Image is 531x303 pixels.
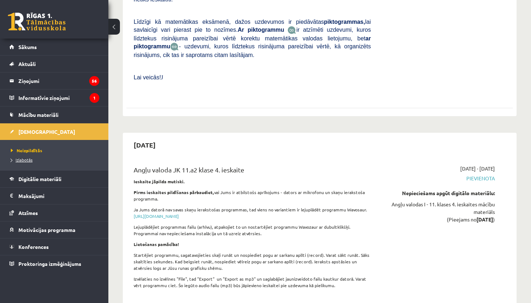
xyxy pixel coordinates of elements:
strong: Pirms ieskaites pildīšanas pārbaudiet, [134,189,214,195]
h2: [DATE] [126,136,163,153]
p: Lejuplādējiet programmas failu (arhīvu), atpakojiet to un nostartējiet programmu Wavozaur ar dubu... [134,224,371,237]
span: Proktoringa izmēģinājums [18,260,81,267]
a: Atzīmes [9,205,99,221]
span: Konferences [18,243,49,250]
a: [URL][DOMAIN_NAME] [134,213,179,219]
p: Startējiet programmu, sagatavojieties skaļi runāt un nospiediet pogu ar sarkanu aplīti (record). ... [134,252,371,271]
a: Mācību materiāli [9,106,99,123]
a: Ziņojumi56 [9,73,99,89]
span: J [161,74,163,80]
div: Nepieciešams apgūt digitālo materiālu: [382,189,495,197]
span: Lai veicās! [134,74,161,80]
div: Angļu valodas I - 11. klases 4. ieskaites mācību materiāls (Pieejams no ) [382,201,495,223]
span: - uzdevumi, kuros līdztekus risinājuma pareizībai vērtē, kā organizēts risinājums, cik tas ir sap... [134,43,371,58]
span: Aktuāli [18,61,36,67]
legend: Informatīvie ziņojumi [18,89,99,106]
strong: Lietošanas pamācība! [134,241,179,247]
a: Rīgas 1. Tālmācības vidusskola [8,13,66,31]
span: Izlabotās [11,157,33,163]
i: 1 [90,93,99,103]
a: Proktoringa izmēģinājums [9,255,99,272]
legend: Ziņojumi [18,73,99,89]
a: Motivācijas programma [9,221,99,238]
p: vai Jums ir atbilstošs aprīkojums - dators ar mikrofonu un skaņu ierakstoša programma. [134,189,371,202]
a: Neizpildītās [11,147,101,154]
span: [DEMOGRAPHIC_DATA] [18,128,75,135]
b: Ar piktogrammu [238,27,284,33]
p: Ja Jums datorā nav savas skaņu ierakstošas programmas, tad viens no variantiem ir lejuplādēt prog... [134,206,371,219]
a: Sākums [9,39,99,55]
span: Neizpildītās [11,148,42,153]
strong: [DATE] [476,216,493,223]
a: Izlabotās [11,157,101,163]
img: JfuEzvunn4EvwAAAAASUVORK5CYII= [288,26,296,34]
a: [DEMOGRAPHIC_DATA] [9,123,99,140]
legend: Maksājumi [18,188,99,204]
span: [DATE] - [DATE] [460,165,495,172]
span: Digitālie materiāli [18,176,61,182]
b: piktogrammas, [324,19,365,25]
div: Angļu valoda JK 11.a2 klase 4. ieskaite [134,165,371,178]
span: Pievienota [382,175,495,182]
span: ir atzīmēti uzdevumi, kuros līdztekus risinājuma pareizībai vērtē korektu matemātikas valodas lie... [134,27,371,49]
p: Izvēlaties no izvēlnes "File", tad "Export" un "Export as mp3" un saglabājiet jaunizveidoto failu... [134,276,371,289]
span: Sākums [18,44,37,50]
span: Mācību materiāli [18,111,59,118]
img: wKvN42sLe3LLwAAAABJRU5ErkJggg== [170,43,179,51]
a: Digitālie materiāli [9,171,99,187]
span: Atzīmes [18,210,38,216]
a: Konferences [9,238,99,255]
a: Aktuāli [9,56,99,72]
a: Informatīvie ziņojumi1 [9,89,99,106]
span: Līdzīgi kā matemātikas eksāmenā, dažos uzdevumos ir piedāvātas lai savlaicīgi vari pierast pie to... [134,19,371,33]
b: ar piktogrammu [134,35,371,49]
span: Motivācijas programma [18,227,75,233]
i: 56 [89,76,99,86]
strong: Ieskaite jāpilda mutiski. [134,179,185,184]
a: Maksājumi [9,188,99,204]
